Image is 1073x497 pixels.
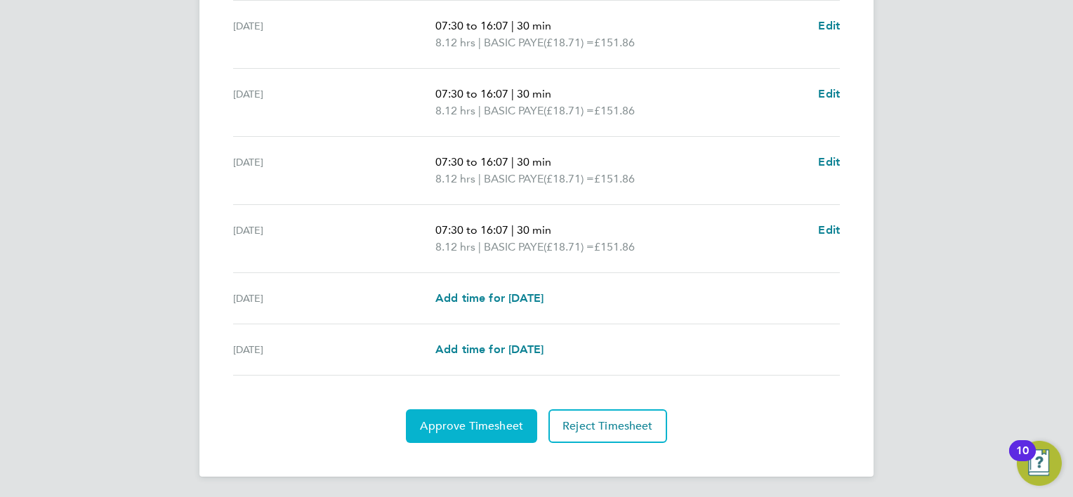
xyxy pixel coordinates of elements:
a: Add time for [DATE] [435,290,544,307]
span: BASIC PAYE [484,239,544,256]
span: 30 min [517,87,551,100]
span: 8.12 hrs [435,172,475,185]
div: [DATE] [233,18,435,51]
span: £151.86 [594,104,635,117]
span: (£18.71) = [544,104,594,117]
span: BASIC PAYE [484,171,544,187]
span: Add time for [DATE] [435,343,544,356]
span: 8.12 hrs [435,36,475,49]
div: [DATE] [233,222,435,256]
span: Edit [818,223,840,237]
span: | [478,36,481,49]
a: Edit [818,222,840,239]
div: [DATE] [233,341,435,358]
div: [DATE] [233,154,435,187]
span: | [511,19,514,32]
span: (£18.71) = [544,36,594,49]
span: Add time for [DATE] [435,291,544,305]
span: 07:30 to 16:07 [435,87,508,100]
span: BASIC PAYE [484,34,544,51]
span: 30 min [517,155,551,168]
span: | [511,155,514,168]
span: 07:30 to 16:07 [435,155,508,168]
span: 07:30 to 16:07 [435,19,508,32]
span: 8.12 hrs [435,240,475,253]
span: | [478,240,481,253]
span: Reject Timesheet [562,419,653,433]
span: Edit [818,19,840,32]
span: Approve Timesheet [420,419,523,433]
span: 30 min [517,19,551,32]
div: [DATE] [233,86,435,119]
span: BASIC PAYE [484,102,544,119]
span: | [478,104,481,117]
span: | [478,172,481,185]
button: Open Resource Center, 10 new notifications [1017,441,1062,486]
span: £151.86 [594,240,635,253]
button: Reject Timesheet [548,409,667,443]
a: Add time for [DATE] [435,341,544,358]
span: Edit [818,87,840,100]
span: Edit [818,155,840,168]
span: | [511,223,514,237]
div: 10 [1016,451,1029,469]
span: 30 min [517,223,551,237]
button: Approve Timesheet [406,409,537,443]
span: (£18.71) = [544,172,594,185]
a: Edit [818,18,840,34]
span: £151.86 [594,36,635,49]
span: £151.86 [594,172,635,185]
span: (£18.71) = [544,240,594,253]
span: 8.12 hrs [435,104,475,117]
div: [DATE] [233,290,435,307]
span: 07:30 to 16:07 [435,223,508,237]
span: | [511,87,514,100]
a: Edit [818,154,840,171]
a: Edit [818,86,840,102]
